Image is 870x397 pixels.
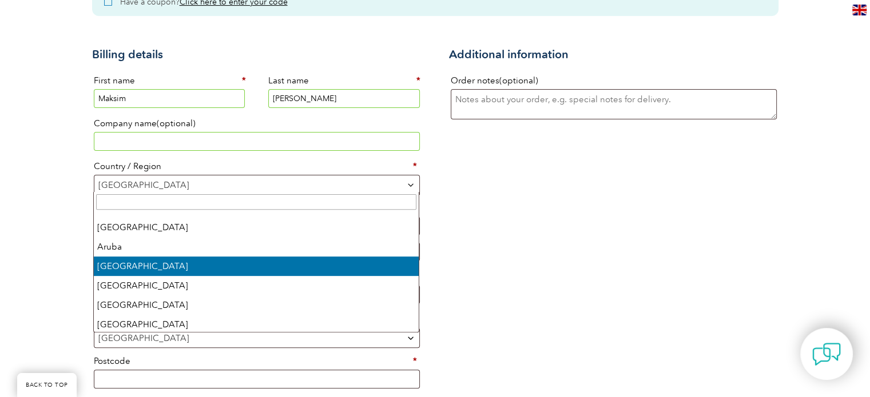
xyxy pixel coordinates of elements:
span: New South Wales [94,328,419,347]
span: Australia [94,175,419,194]
li: [GEOGRAPHIC_DATA] [94,315,419,334]
label: First name [94,72,245,89]
li: Aruba [94,237,419,256]
label: Company name [94,115,420,132]
li: [GEOGRAPHIC_DATA] [94,276,419,295]
span: (optional) [157,118,196,129]
label: Order notes [451,72,777,89]
a: BACK TO TOP [17,373,77,397]
li: [GEOGRAPHIC_DATA] [94,256,419,276]
label: Postcode [94,352,420,370]
span: Country / Region [94,175,420,195]
li: [GEOGRAPHIC_DATA] [94,218,419,237]
img: en [852,5,867,15]
span: (optional) [499,75,538,86]
label: Country / Region [94,158,420,175]
img: contact-chat.png [812,340,841,368]
span: State [94,328,420,348]
li: [GEOGRAPHIC_DATA] [94,295,419,315]
h3: Additional information [449,47,778,62]
label: Last name [268,72,420,89]
h3: Billing details [92,47,422,62]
